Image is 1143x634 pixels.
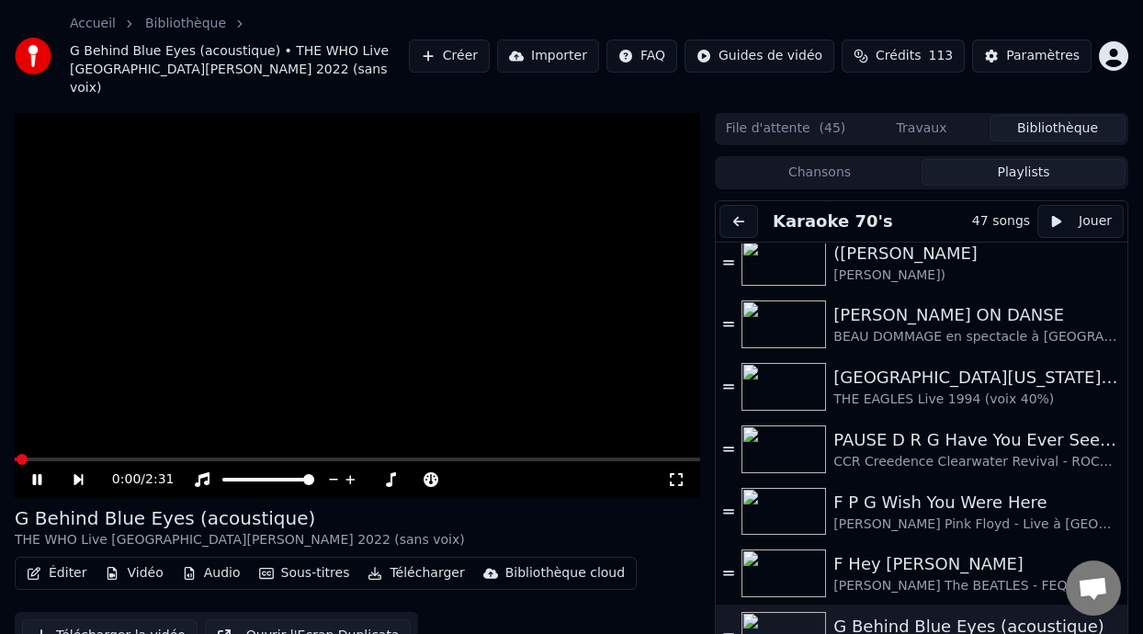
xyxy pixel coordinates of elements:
span: ( 45 ) [820,119,846,138]
div: F Hey [PERSON_NAME] [833,551,1120,577]
div: CCR Creedence Clearwater Revival - ROCKSMITH [833,453,1120,471]
div: PAUSE D R G Have You Ever Seen the Rain ON DANSE [833,427,1120,453]
a: Bibliothèque [145,15,226,33]
button: Travaux [854,115,990,142]
button: File d'attente [718,115,854,142]
div: / [112,470,156,489]
span: G Behind Blue Eyes (acoustique) • THE WHO Live [GEOGRAPHIC_DATA][PERSON_NAME] 2022 (sans voix) [70,42,409,97]
button: Crédits113 [842,40,965,73]
button: Chansons [718,159,922,186]
button: Paramètres [972,40,1092,73]
span: 113 [928,47,953,65]
img: youka [15,38,51,74]
span: 2:31 [145,470,174,489]
button: Vidéo [97,560,170,586]
div: [PERSON_NAME] ON DANSE [833,302,1120,328]
div: [PERSON_NAME] The BEATLES - FEQ 2008 [833,577,1120,595]
div: Ouvrir le chat [1066,560,1121,616]
nav: breadcrumb [70,15,409,97]
button: Sous-titres [252,560,357,586]
button: FAQ [606,40,677,73]
button: Karaoke 70's [765,209,900,234]
div: F P G Wish You Were Here [833,490,1120,515]
div: Bibliothèque cloud [505,564,625,583]
div: [PERSON_NAME]) [833,266,1120,285]
div: THE EAGLES Live 1994 (voix 40%) [833,391,1120,409]
a: Accueil [70,15,116,33]
button: Éditer [19,560,94,586]
div: THE WHO Live [GEOGRAPHIC_DATA][PERSON_NAME] 2022 (sans voix) [15,531,465,549]
div: G Behind Blue Eyes (acoustique) [15,505,465,531]
div: [PERSON_NAME] Pink Floyd - Live à [GEOGRAPHIC_DATA] 2019 (voix 30%) [833,515,1120,534]
button: Audio [175,560,248,586]
button: Créer [409,40,490,73]
button: Télécharger [360,560,471,586]
div: Paramètres [1006,47,1080,65]
div: BEAU DOMMAGE en spectacle à [GEOGRAPHIC_DATA] 1974 [833,328,1120,346]
div: [GEOGRAPHIC_DATA][US_STATE] (-2 clé Am) [833,365,1120,391]
span: Crédits [876,47,921,65]
button: Importer [497,40,599,73]
button: Jouer [1037,205,1124,238]
span: 0:00 [112,470,141,489]
button: Guides de vidéo [685,40,834,73]
div: ([PERSON_NAME] [833,241,1120,266]
button: Bibliothèque [990,115,1126,142]
button: Playlists [922,159,1126,186]
div: 47 songs [972,212,1030,231]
